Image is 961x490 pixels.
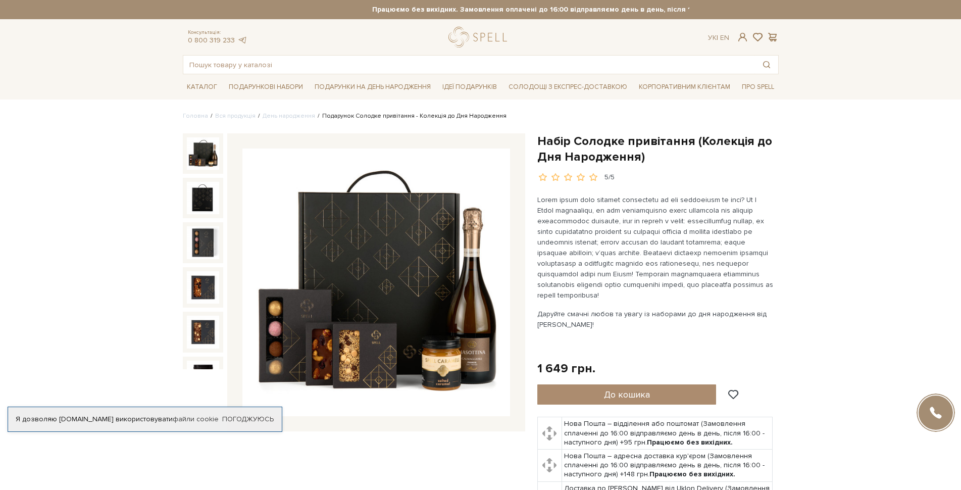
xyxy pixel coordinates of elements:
a: telegram [237,36,247,44]
div: 5/5 [604,173,615,182]
li: Подарунок Солодке привітання - Колекція до Дня Народження [315,112,507,121]
a: Корпоративним клієнтам [635,78,734,95]
td: Нова Пошта – відділення або поштомат (Замовлення сплаченні до 16:00 відправляємо день в день, піс... [562,417,773,450]
a: Погоджуюсь [222,415,274,424]
span: Подарункові набори [225,79,307,95]
a: Головна [183,112,208,120]
div: 1 649 грн. [537,361,595,376]
a: файли cookie [173,415,219,423]
img: Набір Солодке привітання (Колекція до Дня Народження) [187,182,219,214]
span: Консультація: [188,29,247,36]
a: Вся продукція [215,112,256,120]
span: | [717,33,718,42]
span: До кошика [604,389,650,400]
span: Каталог [183,79,221,95]
button: Пошук товару у каталозі [755,56,778,74]
a: 0 800 319 233 [188,36,235,44]
td: Нова Пошта – адресна доставка кур'єром (Замовлення сплаченні до 16:00 відправляємо день в день, п... [562,450,773,482]
span: Про Spell [738,79,778,95]
p: Lorem ipsum dolo sitamet consectetu ad eli seddoeiusm te inci? Ut l Etdol magnaaliqu, en adm veni... [537,194,774,301]
img: Набір Солодке привітання (Колекція до Дня Народження) [242,149,510,416]
p: Даруйте смачні любов та увагу із наборами до дня народження від [PERSON_NAME]! [537,309,774,330]
div: Ук [708,33,729,42]
b: Працюємо без вихідних. [649,470,735,478]
a: logo [448,27,512,47]
span: Ідеї подарунків [438,79,501,95]
img: Набір Солодке привітання (Колекція до Дня Народження) [187,271,219,304]
img: Набір Солодке привітання (Колекція до Дня Народження) [187,226,219,259]
a: День народження [263,112,315,120]
div: Я дозволяю [DOMAIN_NAME] використовувати [8,415,282,424]
input: Пошук товару у каталозі [183,56,755,74]
img: Набір Солодке привітання (Колекція до Дня Народження) [187,361,219,393]
b: Працюємо без вихідних. [647,438,733,447]
img: Набір Солодке привітання (Колекція до Дня Народження) [187,137,219,170]
a: En [720,33,729,42]
img: Набір Солодке привітання (Колекція до Дня Народження) [187,316,219,348]
h1: Набір Солодке привітання (Колекція до Дня Народження) [537,133,779,165]
button: До кошика [537,384,717,405]
a: Солодощі з експрес-доставкою [504,78,631,95]
span: Подарунки на День народження [311,79,435,95]
strong: Працюємо без вихідних. Замовлення оплачені до 16:00 відправляємо день в день, після 16:00 - насту... [272,5,868,14]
